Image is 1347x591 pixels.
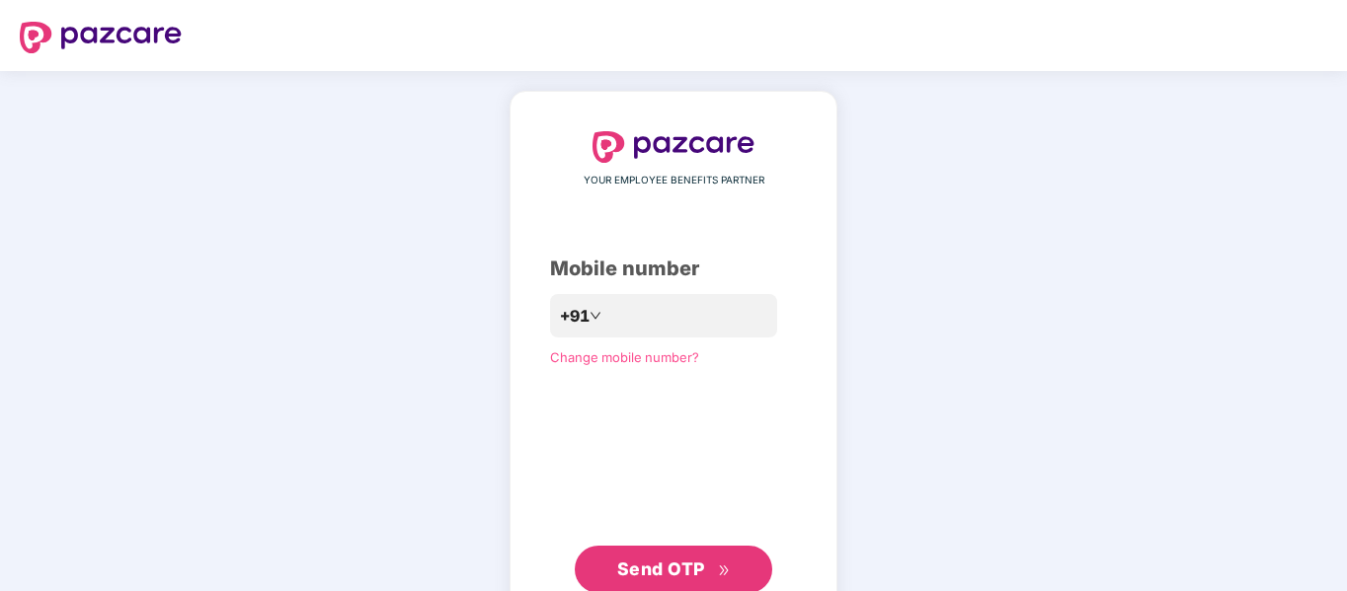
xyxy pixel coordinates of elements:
span: down [590,310,601,322]
div: Mobile number [550,254,797,284]
span: Send OTP [617,558,705,579]
img: logo [593,131,754,163]
a: Change mobile number? [550,349,699,365]
span: YOUR EMPLOYEE BENEFITS PARTNER [584,173,764,188]
span: +91 [560,304,590,329]
span: double-right [718,564,731,577]
img: logo [20,22,182,53]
